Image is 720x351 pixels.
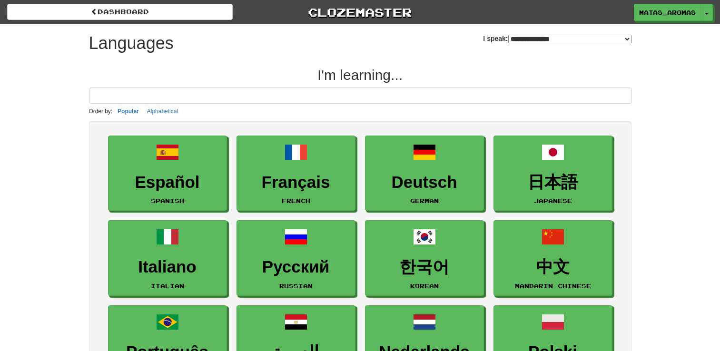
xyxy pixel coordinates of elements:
[515,283,591,289] small: Mandarin Chinese
[113,173,222,192] h3: Español
[410,197,439,204] small: German
[508,35,631,43] select: I speak:
[113,258,222,276] h3: Italiano
[247,4,473,20] a: Clozemaster
[365,220,484,296] a: 한국어Korean
[115,106,142,117] button: Popular
[634,4,701,21] a: Matas_Aromas
[151,283,184,289] small: Italian
[89,34,174,53] h1: Languages
[370,258,479,276] h3: 한국어
[499,173,607,192] h3: 日本語
[144,106,181,117] button: Alphabetical
[483,34,631,43] label: I speak:
[108,220,227,296] a: ItalianoItalian
[534,197,572,204] small: Japanese
[237,220,355,296] a: РусскийRussian
[242,258,350,276] h3: Русский
[7,4,233,20] a: dashboard
[108,136,227,211] a: EspañolSpanish
[499,258,607,276] h3: 中文
[279,283,313,289] small: Russian
[370,173,479,192] h3: Deutsch
[151,197,184,204] small: Spanish
[282,197,310,204] small: French
[639,8,696,17] span: Matas_Aromas
[410,283,439,289] small: Korean
[493,220,612,296] a: 中文Mandarin Chinese
[493,136,612,211] a: 日本語Japanese
[89,67,631,83] h2: I'm learning...
[89,108,113,115] small: Order by:
[237,136,355,211] a: FrançaisFrench
[365,136,484,211] a: DeutschGerman
[242,173,350,192] h3: Français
